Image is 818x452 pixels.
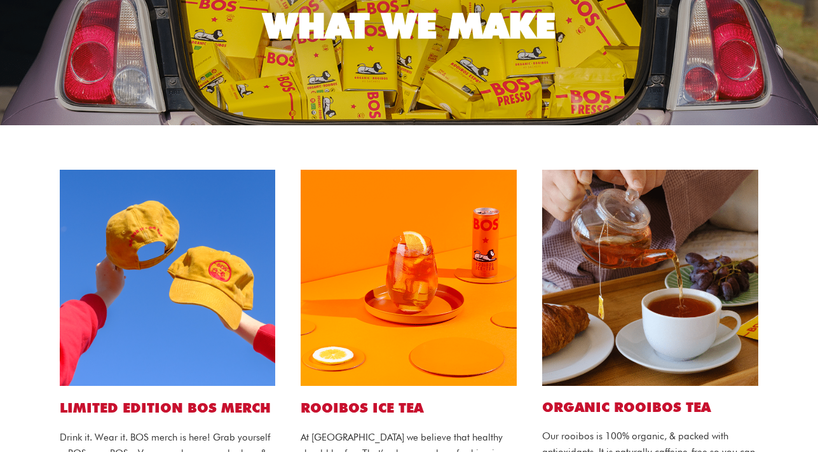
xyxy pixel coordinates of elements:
img: bos cap [60,170,276,386]
h2: Organic ROOIBOS TEA [542,399,758,416]
h1: LIMITED EDITION BOS MERCH [60,399,276,417]
div: WHAT WE MAKE [263,8,556,43]
h1: ROOIBOS ICE TEA [301,399,517,417]
img: bos tea bags website1 [542,170,758,386]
